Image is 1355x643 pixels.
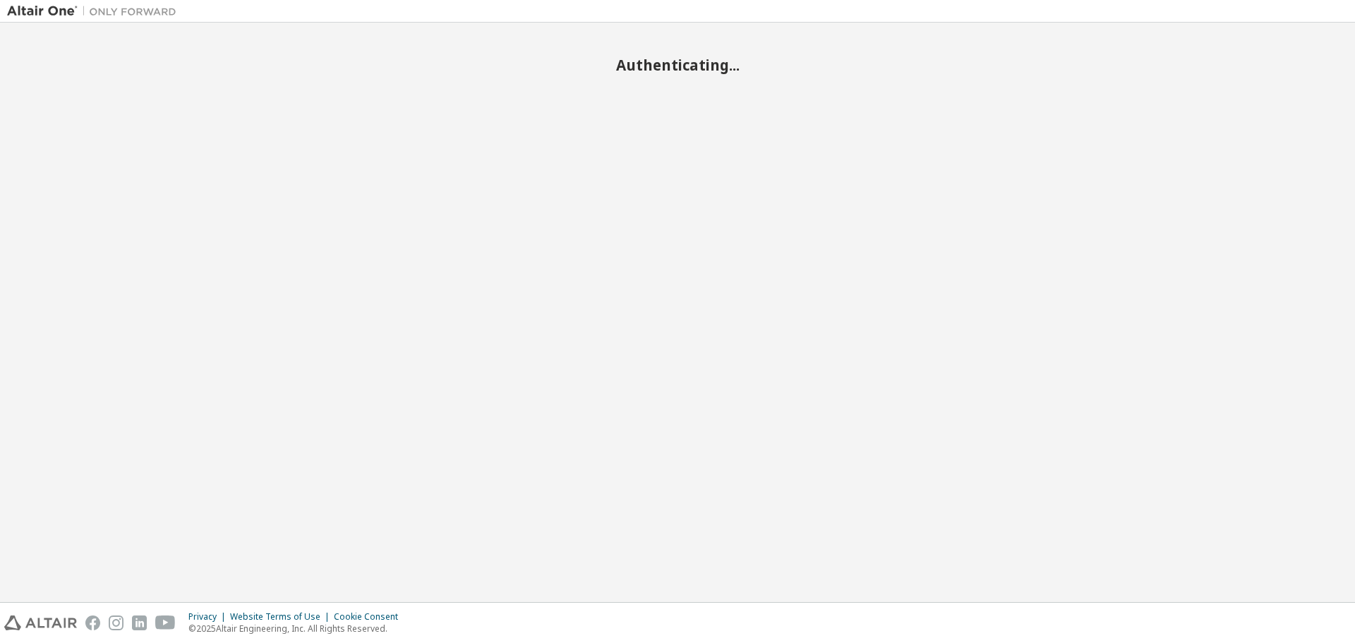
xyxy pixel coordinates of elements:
img: youtube.svg [155,615,176,630]
img: altair_logo.svg [4,615,77,630]
img: Altair One [7,4,183,18]
div: Website Terms of Use [230,611,334,623]
h2: Authenticating... [7,56,1348,74]
p: © 2025 Altair Engineering, Inc. All Rights Reserved. [188,623,406,635]
div: Cookie Consent [334,611,406,623]
img: instagram.svg [109,615,124,630]
img: facebook.svg [85,615,100,630]
img: linkedin.svg [132,615,147,630]
div: Privacy [188,611,230,623]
